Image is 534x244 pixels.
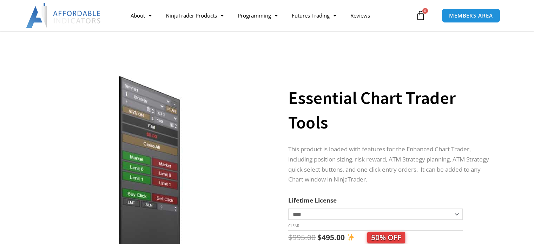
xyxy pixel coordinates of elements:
bdi: 995.00 [288,232,316,242]
a: Clear options [288,223,299,228]
p: This product is loaded with features for the Enhanced Chart Trader, including position sizing, ri... [288,144,493,185]
a: MEMBERS AREA [442,8,500,23]
img: ✨ [347,233,355,241]
nav: Menu [124,7,414,24]
a: 0 [405,5,436,26]
a: Reviews [343,7,377,24]
a: Programming [231,7,285,24]
span: 0 [422,8,428,14]
label: Lifetime License [288,196,337,204]
bdi: 495.00 [317,232,345,242]
a: Futures Trading [285,7,343,24]
a: About [124,7,159,24]
span: MEMBERS AREA [449,13,493,18]
img: LogoAI | Affordable Indicators – NinjaTrader [26,3,101,28]
span: $ [317,232,322,242]
span: 50% OFF [367,232,405,243]
a: NinjaTrader Products [159,7,231,24]
span: $ [288,232,292,242]
h1: Essential Chart Trader Tools [288,86,493,135]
